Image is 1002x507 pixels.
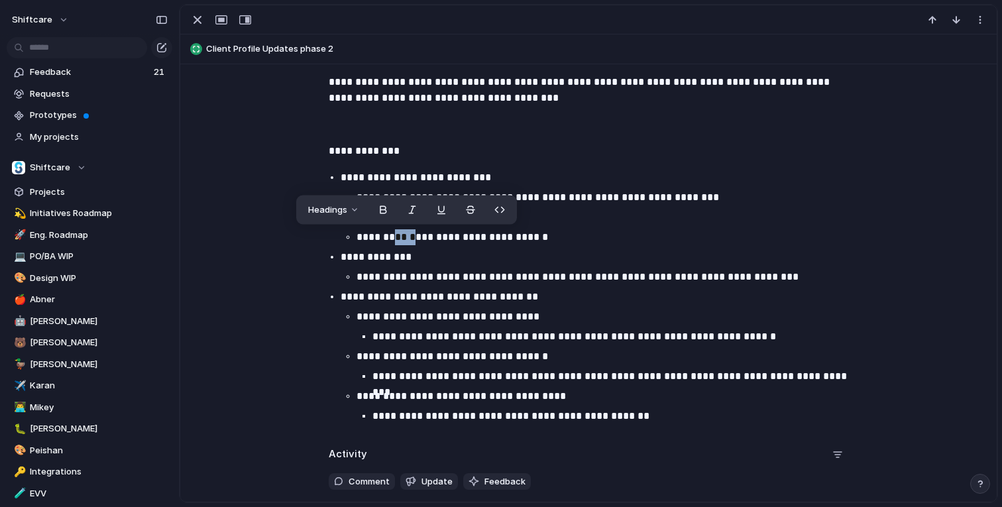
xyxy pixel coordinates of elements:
[12,229,25,242] button: 🚀
[14,270,23,286] div: 🎨
[12,293,25,306] button: 🍎
[12,13,52,27] span: shiftcare
[7,355,172,374] a: 🦆[PERSON_NAME]
[7,398,172,418] a: 👨‍💻Mikey
[7,225,172,245] a: 🚀Eng. Roadmap
[7,268,172,288] a: 🎨Design WIP
[186,38,991,60] button: Client Profile Updates phase 2
[30,336,168,349] span: [PERSON_NAME]
[308,203,347,217] span: Headings
[12,336,25,349] button: 🐻
[7,182,172,202] a: Projects
[7,84,172,104] a: Requests
[12,465,25,479] button: 🔑
[12,379,25,392] button: ✈️
[14,249,23,264] div: 💻
[349,475,390,488] span: Comment
[12,444,25,457] button: 🎨
[30,379,168,392] span: Karan
[14,465,23,480] div: 🔑
[7,484,172,504] a: 🧪EVV
[30,401,168,414] span: Mikey
[30,109,168,122] span: Prototypes
[30,293,168,306] span: Abner
[30,207,168,220] span: Initiatives Roadmap
[30,161,70,174] span: Shiftcare
[329,447,367,462] h2: Activity
[7,158,172,178] button: Shiftcare
[7,311,172,331] a: 🤖[PERSON_NAME]
[30,131,168,144] span: My projects
[7,376,172,396] a: ✈️Karan
[14,357,23,372] div: 🦆
[12,487,25,500] button: 🧪
[7,333,172,353] a: 🐻[PERSON_NAME]
[12,422,25,435] button: 🐛
[421,475,453,488] span: Update
[30,66,150,79] span: Feedback
[30,487,168,500] span: EVV
[7,203,172,223] a: 💫Initiatives Roadmap
[14,313,23,329] div: 🤖
[14,206,23,221] div: 💫
[30,444,168,457] span: Peishan
[7,127,172,147] a: My projects
[14,292,23,308] div: 🍎
[12,401,25,414] button: 👨‍💻
[30,272,168,285] span: Design WIP
[30,358,168,371] span: [PERSON_NAME]
[400,473,458,490] button: Update
[30,465,168,479] span: Integrations
[14,400,23,415] div: 👨‍💻
[7,419,172,439] a: 🐛[PERSON_NAME]
[463,473,531,490] button: Feedback
[154,66,167,79] span: 21
[12,358,25,371] button: 🦆
[484,475,526,488] span: Feedback
[12,315,25,328] button: 🤖
[30,422,168,435] span: [PERSON_NAME]
[7,462,172,482] a: 🔑Integrations
[7,105,172,125] a: Prototypes
[12,207,25,220] button: 💫
[329,473,395,490] button: Comment
[7,290,172,310] a: 🍎Abner
[12,250,25,263] button: 💻
[14,443,23,458] div: 🎨
[7,247,172,266] a: 💻PO/BA WIP
[14,378,23,394] div: ✈️
[30,186,168,199] span: Projects
[30,87,168,101] span: Requests
[14,227,23,243] div: 🚀
[206,42,991,56] span: Client Profile Updates phase 2
[30,229,168,242] span: Eng. Roadmap
[12,272,25,285] button: 🎨
[14,486,23,501] div: 🧪
[14,422,23,437] div: 🐛
[6,9,76,30] button: shiftcare
[300,199,367,221] button: Headings
[7,441,172,461] a: 🎨Peishan
[30,315,168,328] span: [PERSON_NAME]
[30,250,168,263] span: PO/BA WIP
[7,62,172,82] a: Feedback21
[14,335,23,351] div: 🐻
